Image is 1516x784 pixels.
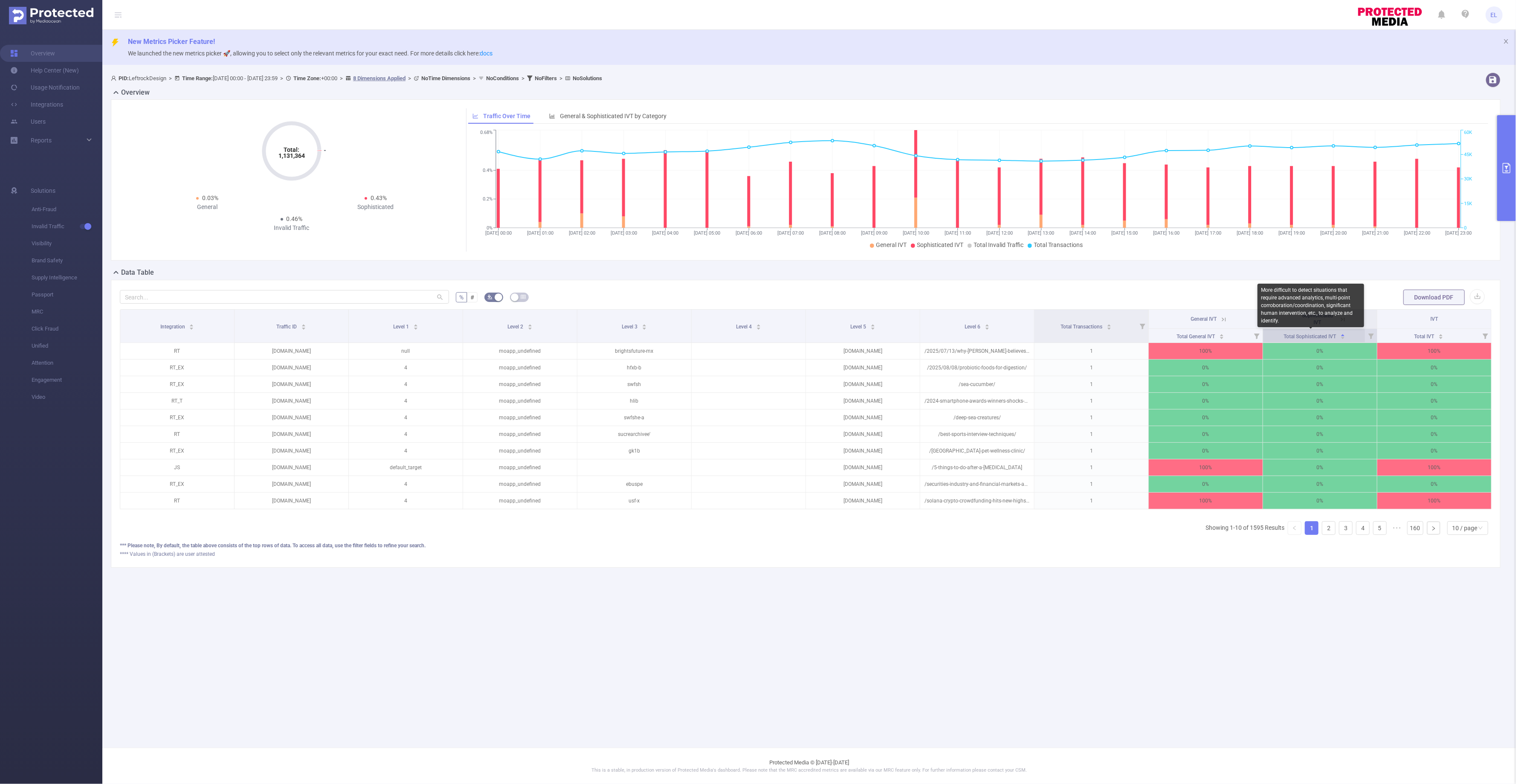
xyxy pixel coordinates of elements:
a: 5 [1374,522,1386,534]
p: 1 [1035,459,1148,476]
p: ebuspe [577,476,691,492]
tspan: [DATE] 16:00 [1154,230,1180,236]
p: moapp_undefined [463,443,577,459]
p: [DOMAIN_NAME] [235,426,348,442]
p: 4 [349,493,463,509]
span: Click Fraud [32,320,102,337]
p: This is a stable, in production version of Protected Media's dashboard. Please note that the MRC ... [124,767,1495,774]
i: icon: caret-down [1219,336,1224,338]
p: [DOMAIN_NAME] [235,459,348,476]
div: *** Please note, By default, the table above consists of the top rows of data. To access all data... [120,542,1492,549]
p: /5-things-to-do-after-a-[MEDICAL_DATA] [920,459,1034,476]
i: icon: table [521,294,526,299]
p: moapp_undefined [463,393,577,409]
div: Sort [1438,333,1444,338]
i: icon: caret-up [189,323,194,325]
span: We launched the new metrics picker 🚀, allowing you to select only the relevant metrics for your e... [128,50,493,57]
tspan: [DATE] 20:00 [1321,230,1347,236]
span: Total General IVT [1177,334,1216,340]
span: Traffic Over Time [483,113,530,119]
tspan: [DATE] 17:00 [1195,230,1222,236]
p: /2025/07/13/why-[PERSON_NAME]-believes-every-school-needs-text-pledge-now-more-than-ever/ [920,343,1034,359]
span: Attention [32,354,102,372]
tspan: [DATE] 09:00 [861,230,887,236]
div: Sort [1340,333,1345,338]
li: 3 [1339,521,1353,535]
i: icon: caret-up [528,323,532,325]
i: icon: right [1431,526,1436,531]
p: null [349,343,463,359]
tspan: 0.2% [483,197,493,202]
i: icon: caret-up [756,323,761,325]
tspan: 0.68% [480,130,493,136]
p: [DOMAIN_NAME] [806,459,920,476]
span: > [166,75,174,81]
p: 1 [1035,343,1148,359]
li: 5 [1373,521,1387,535]
span: General & Sophisticated IVT by Category [560,113,667,119]
p: 0% [1263,459,1377,476]
span: Video [32,389,102,406]
i: icon: close [1503,38,1509,44]
tspan: [DATE] 00:00 [485,230,512,236]
i: icon: caret-down [1439,336,1444,338]
p: 1 [1035,360,1148,376]
img: Protected Media [9,7,93,24]
li: 160 [1407,521,1423,535]
span: > [406,75,414,81]
p: 0% [1263,493,1377,509]
p: swfsh [577,376,691,392]
tspan: [DATE] 06:00 [736,230,762,236]
span: IVT [1431,316,1438,322]
p: RT_EX [120,376,234,392]
a: docs [480,50,493,57]
span: Brand Safety [32,252,102,269]
p: 1 [1035,476,1148,492]
span: New Metrics Picker Feature! [128,38,215,46]
p: RT [120,426,234,442]
span: % [459,294,464,301]
i: icon: left [1292,526,1297,531]
i: icon: caret-down [642,326,646,329]
span: Unified [32,337,102,354]
div: General [123,203,292,212]
span: 0.03% [202,195,218,201]
p: RT_T [120,393,234,409]
i: icon: caret-up [642,323,646,325]
p: RT [120,343,234,359]
p: 4 [349,476,463,492]
b: PID: [119,75,129,81]
p: swfshe-a [577,409,691,426]
p: 0% [1377,376,1491,392]
p: [DOMAIN_NAME] [806,493,920,509]
span: Invalid Traffic [32,218,102,235]
button: icon: close [1503,37,1509,46]
span: Total Invalid Traffic [974,241,1023,248]
p: 0% [1377,409,1491,426]
span: Visibility [32,235,102,252]
p: 4 [349,393,463,409]
p: 0% [1263,376,1377,392]
div: Sort [1107,323,1112,328]
i: icon: down [1478,526,1483,531]
tspan: 1,131,364 [278,152,305,159]
i: icon: caret-down [1107,326,1111,329]
div: Sophisticated [292,203,460,212]
div: Sort [1219,333,1224,338]
p: 0% [1377,426,1491,442]
h2: Overview [121,87,150,98]
tspan: [DATE] 11:00 [945,230,971,236]
tspan: [DATE] 14:00 [1070,230,1096,236]
p: gk1b [577,443,691,459]
i: icon: caret-down [528,326,532,329]
span: Anti-Fraud [32,201,102,218]
tspan: Total: [284,146,299,153]
div: Sort [870,323,875,328]
p: [DOMAIN_NAME] [235,343,348,359]
tspan: [DATE] 22:00 [1404,230,1430,236]
span: Sophisticated IVT [917,241,963,248]
i: icon: caret-up [1341,333,1345,335]
span: LeftrockDesign [DATE] 00:00 - [DATE] 23:59 +00:00 [111,75,602,81]
i: icon: caret-down [413,326,418,329]
p: /solana-crypto-crowdfunding-hits-new-highs-in-2026-as-pump-fun-[PERSON_NAME]-and-seedlist-expand-... [920,493,1034,509]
